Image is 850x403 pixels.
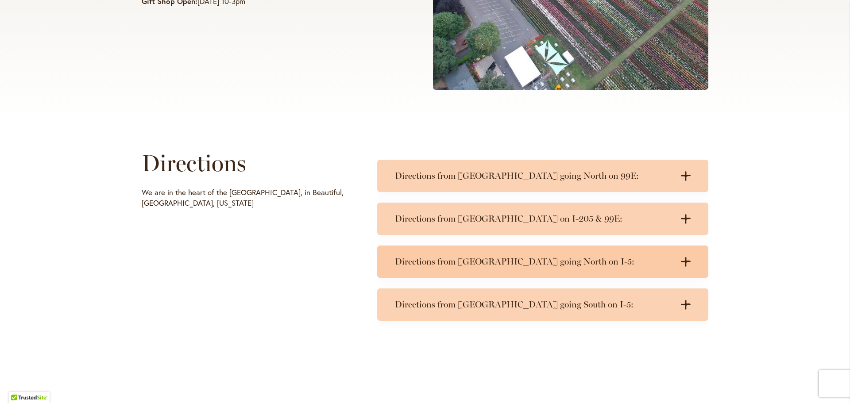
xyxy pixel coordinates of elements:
h3: Directions from [GEOGRAPHIC_DATA] going North on I-5: [395,256,673,267]
h3: Directions from [GEOGRAPHIC_DATA] going South on I-5: [395,299,673,310]
summary: Directions from [GEOGRAPHIC_DATA] going South on I-5: [377,288,708,321]
h1: Directions [142,150,352,177]
summary: Directions from [GEOGRAPHIC_DATA] on I-205 & 99E: [377,203,708,235]
h3: Directions from [GEOGRAPHIC_DATA] on I-205 & 99E: [395,213,673,224]
p: We are in the heart of the [GEOGRAPHIC_DATA], in Beautiful, [GEOGRAPHIC_DATA], [US_STATE] [142,187,352,208]
iframe: Directions to Swan Island Dahlias [142,213,352,368]
summary: Directions from [GEOGRAPHIC_DATA] going North on I-5: [377,246,708,278]
summary: Directions from [GEOGRAPHIC_DATA] going North on 99E: [377,160,708,192]
h3: Directions from [GEOGRAPHIC_DATA] going North on 99E: [395,170,673,181]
